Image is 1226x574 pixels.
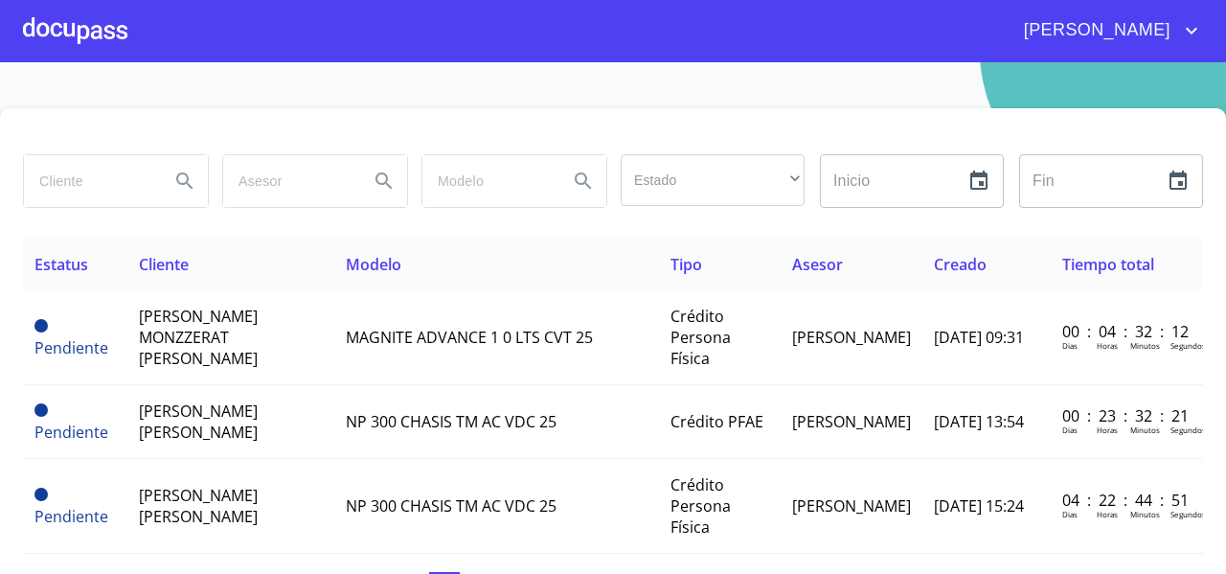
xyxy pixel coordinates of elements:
[346,495,556,517] span: NP 300 CHASIS TM AC VDC 25
[792,254,843,275] span: Asesor
[1062,254,1154,275] span: Tiempo total
[346,327,593,348] span: MAGNITE ADVANCE 1 0 LTS CVT 25
[346,254,401,275] span: Modelo
[1010,15,1180,46] span: [PERSON_NAME]
[139,485,258,527] span: [PERSON_NAME] [PERSON_NAME]
[1062,509,1078,519] p: Dias
[670,254,702,275] span: Tipo
[162,158,208,204] button: Search
[934,327,1024,348] span: [DATE] 09:31
[1170,425,1206,435] p: Segundos
[223,155,353,207] input: search
[1130,509,1160,519] p: Minutos
[1130,425,1160,435] p: Minutos
[670,306,731,369] span: Crédito Persona Física
[139,306,258,369] span: [PERSON_NAME] MONZZERAT [PERSON_NAME]
[34,488,48,501] span: Pendiente
[670,474,731,538] span: Crédito Persona Física
[422,155,553,207] input: search
[934,411,1024,432] span: [DATE] 13:54
[1010,15,1203,46] button: account of current user
[934,254,987,275] span: Creado
[621,154,805,206] div: ​
[1097,509,1118,519] p: Horas
[1062,405,1192,426] p: 00 : 23 : 32 : 21
[1062,321,1192,342] p: 00 : 04 : 32 : 12
[792,327,911,348] span: [PERSON_NAME]
[1130,340,1160,351] p: Minutos
[792,411,911,432] span: [PERSON_NAME]
[34,403,48,417] span: Pendiente
[792,495,911,517] span: [PERSON_NAME]
[361,158,407,204] button: Search
[1170,340,1206,351] p: Segundos
[34,506,108,527] span: Pendiente
[34,337,108,358] span: Pendiente
[139,254,189,275] span: Cliente
[1062,490,1192,511] p: 04 : 22 : 44 : 51
[34,422,108,443] span: Pendiente
[346,411,556,432] span: NP 300 CHASIS TM AC VDC 25
[1062,425,1078,435] p: Dias
[1062,340,1078,351] p: Dias
[24,155,154,207] input: search
[1097,425,1118,435] p: Horas
[1170,509,1206,519] p: Segundos
[670,411,763,432] span: Crédito PFAE
[34,254,88,275] span: Estatus
[560,158,606,204] button: Search
[934,495,1024,517] span: [DATE] 15:24
[34,319,48,333] span: Pendiente
[1097,340,1118,351] p: Horas
[139,401,258,443] span: [PERSON_NAME] [PERSON_NAME]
